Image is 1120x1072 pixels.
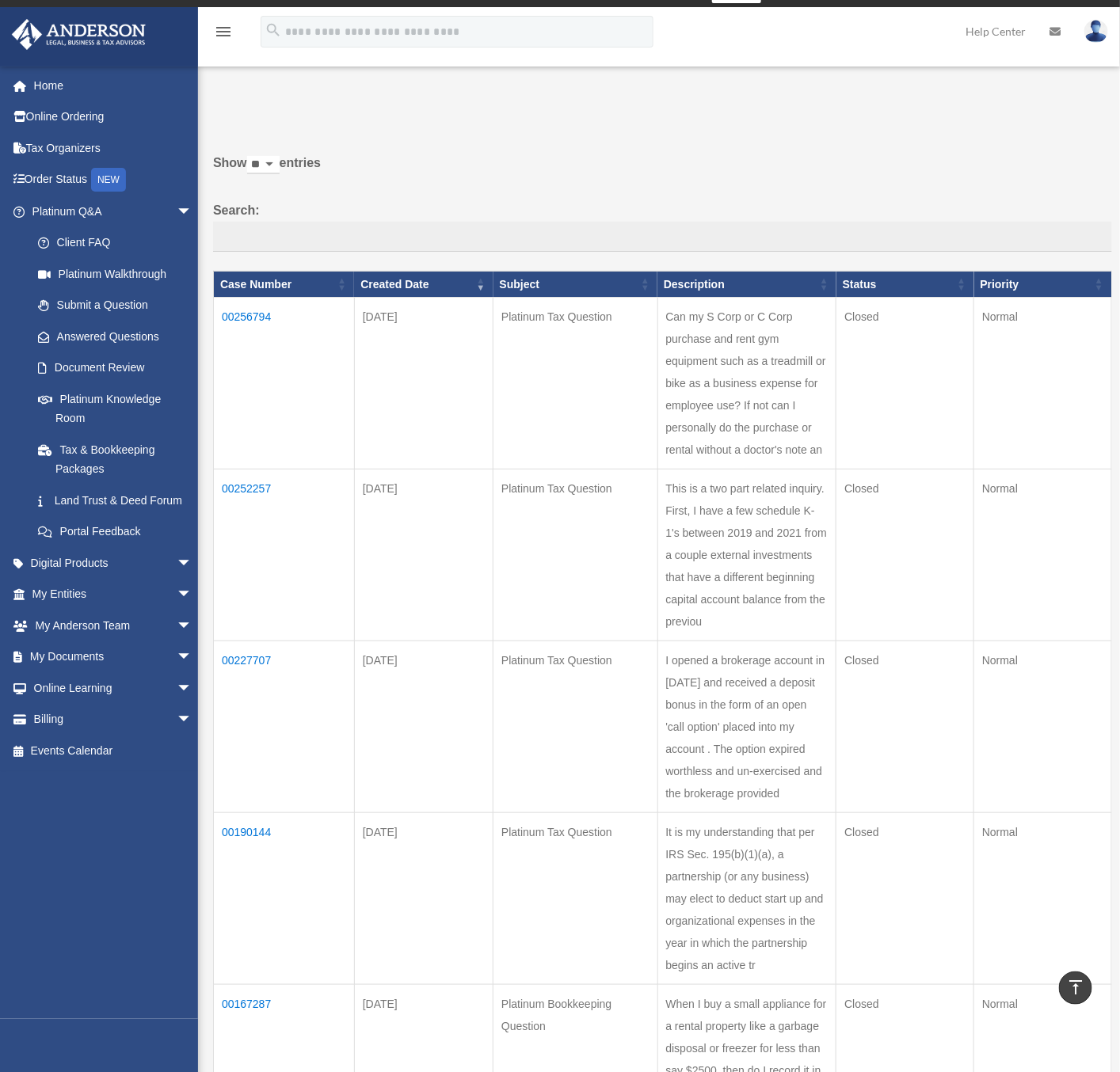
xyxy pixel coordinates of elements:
th: Subject: activate to sort column ascending [493,271,657,298]
a: Platinum Walkthrough [22,258,208,290]
a: Platinum Knowledge Room [22,383,208,434]
td: This is a two part related inquiry. First, I have a few schedule K-1's between 2019 and 2021 from... [657,469,836,641]
a: Land Trust & Deed Forum [22,485,208,516]
td: It is my understanding that per IRS Sec. 195(b)(1)(a), a partnership (or any business) may elect ... [657,813,836,985]
td: Normal [974,641,1112,813]
i: vertical_align_top [1066,978,1085,997]
th: Priority: activate to sort column ascending [974,271,1112,298]
td: I opened a brokerage account in [DATE] and received a deposit bonus in the form of an open 'call ... [657,641,836,813]
td: [DATE] [354,469,493,641]
td: Can my S Corp or C Corp purchase and rent gym equipment such as a treadmill or bike as a business... [657,298,836,469]
td: 00256794 [214,298,355,469]
th: Status: activate to sort column ascending [836,271,974,298]
a: My Anderson Teamarrow_drop_down [11,610,216,641]
td: Platinum Tax Question [493,469,657,641]
a: Client FAQ [22,227,208,259]
span: arrow_drop_down [177,704,208,736]
td: Closed [836,298,974,469]
a: Digital Productsarrow_drop_down [11,547,216,579]
td: Closed [836,641,974,813]
a: Platinum Q&Aarrow_drop_down [11,196,208,227]
span: arrow_drop_down [177,672,208,705]
span: arrow_drop_down [177,196,208,228]
a: vertical_align_top [1059,971,1092,1005]
th: Case Number: activate to sort column ascending [214,271,355,298]
td: Normal [974,813,1112,985]
a: Submit a Question [22,290,208,321]
td: 00227707 [214,641,355,813]
td: Normal [974,298,1112,469]
td: Platinum Tax Question [493,641,657,813]
th: Created Date: activate to sort column ascending [354,271,493,298]
a: Online Ordering [11,101,216,133]
a: Home [11,70,216,101]
a: menu [214,28,233,41]
a: Billingarrow_drop_down [11,704,216,736]
span: arrow_drop_down [177,547,208,580]
i: search [265,21,282,39]
span: arrow_drop_down [177,610,208,642]
input: Search: [213,222,1112,252]
a: Portal Feedback [22,516,208,548]
img: User Pic [1084,20,1108,43]
div: NEW [91,168,126,192]
a: Tax Organizers [11,132,216,164]
td: [DATE] [354,298,493,469]
img: Anderson Advisors Platinum Portal [7,19,150,50]
select: Showentries [247,156,280,174]
a: Answered Questions [22,321,200,352]
span: arrow_drop_down [177,579,208,611]
a: Events Calendar [11,735,216,766]
span: arrow_drop_down [177,641,208,674]
td: Normal [974,469,1112,641]
td: [DATE] [354,641,493,813]
a: Online Learningarrow_drop_down [11,672,216,704]
a: Document Review [22,352,208,384]
td: Platinum Tax Question [493,298,657,469]
a: My Documentsarrow_drop_down [11,641,216,673]
td: 00190144 [214,813,355,985]
i: menu [214,22,233,41]
label: Search: [213,200,1112,252]
td: 00252257 [214,469,355,641]
a: Tax & Bookkeeping Packages [22,434,208,485]
a: Order StatusNEW [11,164,216,196]
td: [DATE] [354,813,493,985]
a: My Entitiesarrow_drop_down [11,579,216,610]
td: Platinum Tax Question [493,813,657,985]
td: Closed [836,813,974,985]
label: Show entries [213,152,1112,190]
td: Closed [836,469,974,641]
th: Description: activate to sort column ascending [657,271,836,298]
